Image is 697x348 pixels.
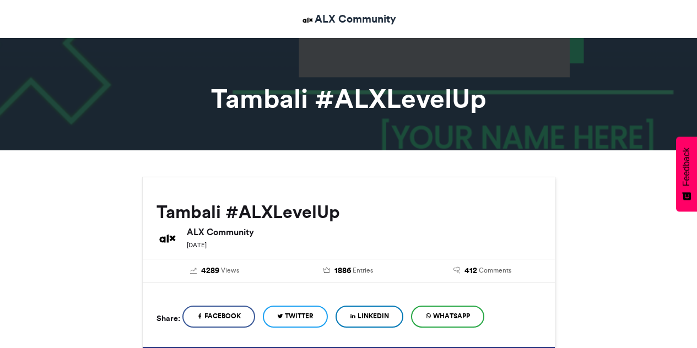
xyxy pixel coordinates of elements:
a: Twitter [263,306,328,328]
img: ALX Community [301,13,315,27]
span: Twitter [285,311,314,321]
h1: Tambali #ALXLevelUp [43,85,655,112]
a: 412 Comments [424,265,541,277]
span: Entries [353,265,373,275]
span: 1886 [334,265,351,277]
img: ALX Community [156,227,179,249]
a: WhatsApp [411,306,484,328]
a: 1886 Entries [290,265,407,277]
button: Feedback - Show survey [676,137,697,211]
span: Views [221,265,239,275]
span: 4289 [201,265,219,277]
span: LinkedIn [358,311,389,321]
small: [DATE] [187,241,207,249]
span: Feedback [682,148,691,186]
a: 4289 Views [156,265,274,277]
h6: ALX Community [187,227,541,236]
a: Facebook [182,306,255,328]
span: Facebook [204,311,241,321]
a: LinkedIn [336,306,403,328]
a: ALX Community [301,11,396,27]
span: WhatsApp [433,311,470,321]
h2: Tambali #ALXLevelUp [156,202,541,222]
h5: Share: [156,311,180,325]
span: Comments [479,265,511,275]
span: 412 [464,265,477,277]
